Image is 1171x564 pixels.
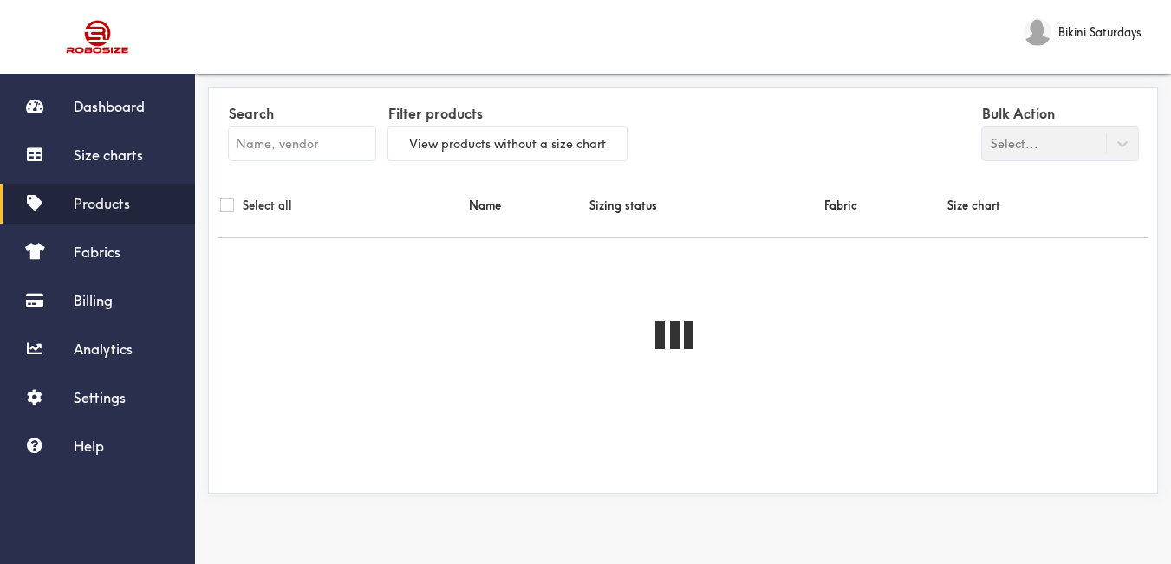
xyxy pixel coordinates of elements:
span: Dashboard [74,98,145,115]
label: Search [229,100,375,127]
th: Name [466,173,587,238]
span: Size charts [74,146,143,164]
th: Size chart [945,173,1132,238]
th: Fabric [822,173,945,238]
span: Billing [74,292,113,309]
label: Filter products [388,100,627,127]
label: Bulk Action [982,100,1138,127]
th: Sizing status [587,173,822,238]
span: Bikini Saturdays [1058,23,1142,42]
img: Bikini Saturdays [1024,18,1051,46]
span: Analytics [74,340,133,358]
span: Settings [74,389,126,406]
img: Robosize [33,13,163,61]
span: Help [74,438,104,455]
label: Select all [243,196,292,215]
span: Fabrics [74,243,120,261]
span: Products [74,195,130,212]
button: View products without a size chart [388,127,627,160]
input: Name, vendor [229,127,375,160]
